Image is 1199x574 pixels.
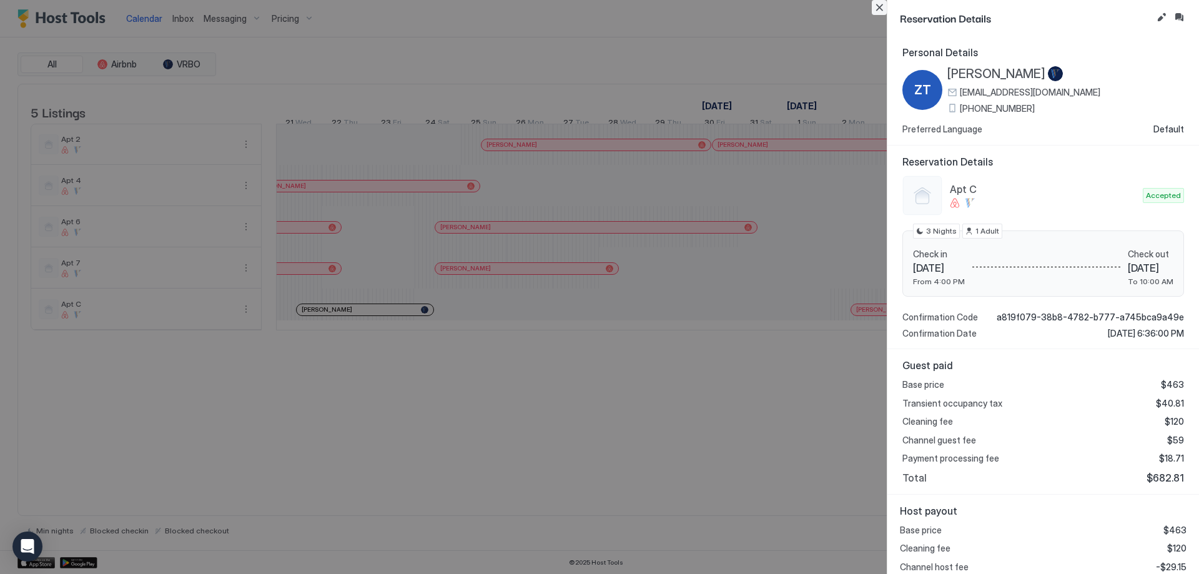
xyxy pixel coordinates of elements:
span: $463 [1163,525,1187,536]
button: Edit reservation [1154,10,1169,25]
span: Base price [900,525,942,536]
button: Inbox [1172,10,1187,25]
span: Default [1153,124,1184,135]
span: $120 [1165,416,1184,427]
span: $40.81 [1156,398,1184,409]
span: Total [902,472,927,484]
span: [EMAIL_ADDRESS][DOMAIN_NAME] [960,87,1100,98]
span: ZT [914,81,931,99]
span: Payment processing fee [902,453,999,464]
span: $682.81 [1147,472,1184,484]
span: Guest paid [902,359,1184,372]
span: From 4:00 PM [913,277,965,286]
span: [PERSON_NAME] [947,66,1045,82]
span: Transient occupancy tax [902,398,1002,409]
span: Confirmation Code [902,312,978,323]
span: -$29.15 [1156,562,1187,573]
span: To 10:00 AM [1128,277,1173,286]
span: Accepted [1146,190,1181,201]
span: Host payout [900,505,1187,517]
span: Check in [913,249,965,260]
span: Channel guest fee [902,435,976,446]
span: Confirmation Date [902,328,977,339]
span: a819f079-38b8-4782-b777-a745bca9a49e [997,312,1184,323]
span: 1 Adult [975,225,999,237]
span: Reservation Details [900,10,1152,26]
span: Base price [902,379,944,390]
span: Preferred Language [902,124,982,135]
span: 3 Nights [926,225,957,237]
span: Channel host fee [900,562,969,573]
span: $59 [1167,435,1184,446]
div: Open Intercom Messenger [12,532,42,562]
span: $120 [1167,543,1187,554]
span: Apt C [950,183,1138,195]
span: Cleaning fee [902,416,953,427]
span: [PHONE_NUMBER] [960,103,1035,114]
span: [DATE] [1128,262,1173,274]
span: Reservation Details [902,156,1184,168]
span: Cleaning fee [900,543,950,554]
span: $18.71 [1159,453,1184,464]
span: [DATE] 6:36:00 PM [1108,328,1184,339]
span: Personal Details [902,46,1184,59]
span: $463 [1161,379,1184,390]
span: [DATE] [913,262,965,274]
span: Check out [1128,249,1173,260]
